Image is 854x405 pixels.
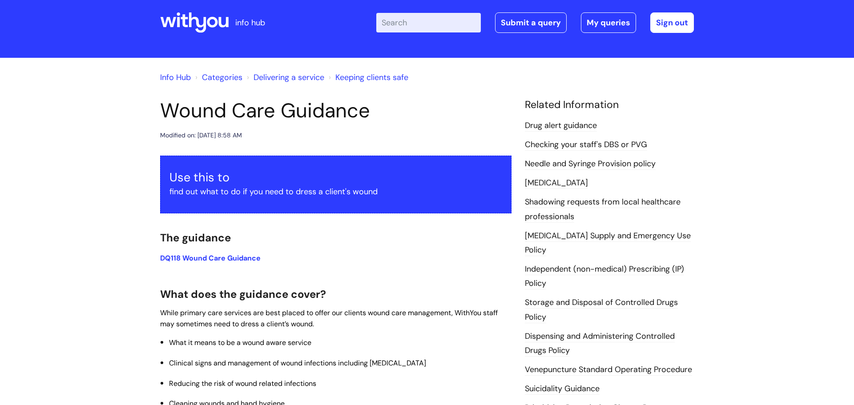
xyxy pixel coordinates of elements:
li: Delivering a service [245,70,324,84]
h4: Related Information [525,99,694,111]
h3: Use this to [169,170,502,184]
a: [MEDICAL_DATA] Supply and Emergency Use Policy [525,230,691,256]
li: Solution home [193,70,242,84]
a: Categories [202,72,242,83]
span: While primary care services are best placed to offer our clients wound care management, WithYou s... [160,308,498,329]
a: Venepuncture Standard Operating Procedure [525,364,692,376]
span: The guidance [160,231,231,245]
a: Suicidality Guidance [525,383,600,395]
a: Checking your staff's DBS or PVG [525,139,647,151]
a: Info Hub [160,72,191,83]
a: [MEDICAL_DATA] [525,177,588,189]
a: Sign out [650,12,694,33]
div: | - [376,12,694,33]
a: DQ118 Wound Care Guidance [160,253,261,263]
a: Drug alert guidance [525,120,597,132]
a: Storage and Disposal of Controlled Drugs Policy [525,297,678,323]
a: Submit a query [495,12,567,33]
h1: Wound Care Guidance [160,99,512,123]
span: Clinical signs and management of wound infections including [MEDICAL_DATA] [169,358,426,368]
a: Needle and Syringe Provision policy [525,158,656,170]
a: Independent (non-medical) Prescribing (IP) Policy [525,264,684,289]
a: Shadowing requests from local healthcare professionals [525,196,681,222]
p: info hub [235,16,265,30]
div: Modified on: [DATE] 8:58 AM [160,130,242,141]
li: Keeping clients safe [326,70,408,84]
span: What it means to be a wound aware service [169,338,311,347]
a: Dispensing and Administering Controlled Drugs Policy [525,331,675,357]
input: Search [376,13,481,32]
a: Keeping clients safe [335,72,408,83]
a: My queries [581,12,636,33]
p: find out what to do if you need to dress a client's wound [169,184,502,199]
span: What does the guidance cover? [160,287,326,301]
span: Reducing the risk of wound related infections [169,379,316,388]
a: Delivering a service [254,72,324,83]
